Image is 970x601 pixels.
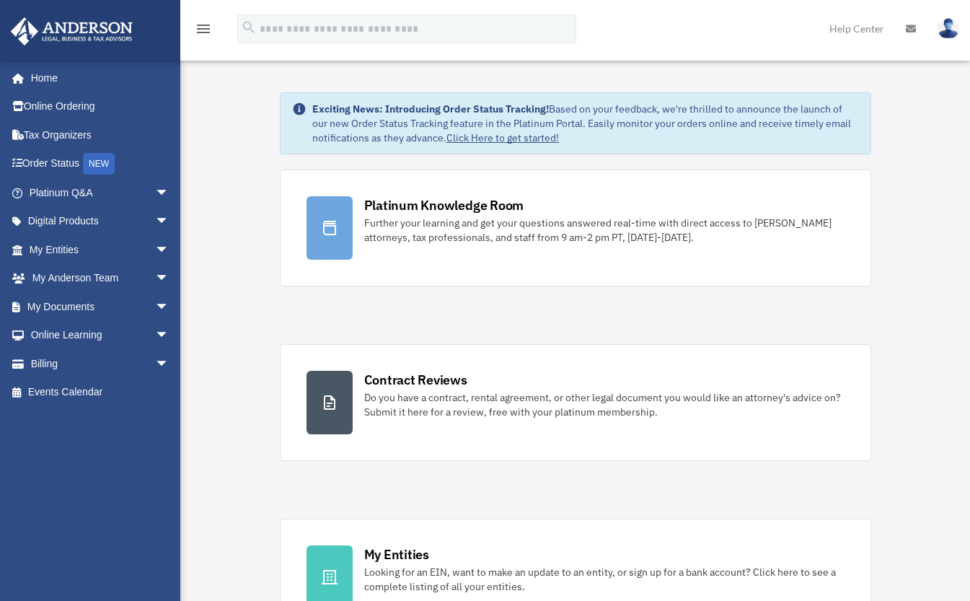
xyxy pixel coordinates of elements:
[10,321,191,350] a: Online Learningarrow_drop_down
[364,371,467,389] div: Contract Reviews
[10,292,191,321] a: My Documentsarrow_drop_down
[10,120,191,149] a: Tax Organizers
[195,20,212,38] i: menu
[10,264,191,293] a: My Anderson Teamarrow_drop_down
[10,63,184,92] a: Home
[364,565,845,594] div: Looking for an EIN, want to make an update to an entity, or sign up for a bank account? Click her...
[10,378,191,407] a: Events Calendar
[446,131,559,144] a: Click Here to get started!
[83,153,115,175] div: NEW
[364,196,524,214] div: Platinum Knowledge Room
[10,349,191,378] a: Billingarrow_drop_down
[280,344,871,461] a: Contract Reviews Do you have a contract, rental agreement, or other legal document you would like...
[364,390,845,419] div: Do you have a contract, rental agreement, or other legal document you would like an attorney's ad...
[155,349,184,379] span: arrow_drop_down
[10,235,191,264] a: My Entitiesarrow_drop_down
[10,149,191,179] a: Order StatusNEW
[155,321,184,351] span: arrow_drop_down
[312,102,859,145] div: Based on your feedback, we're thrilled to announce the launch of our new Order Status Tracking fe...
[10,207,191,236] a: Digital Productsarrow_drop_down
[155,207,184,237] span: arrow_drop_down
[10,178,191,207] a: Platinum Q&Aarrow_drop_down
[10,92,191,121] a: Online Ordering
[280,170,871,286] a: Platinum Knowledge Room Further your learning and get your questions answered real-time with dire...
[155,235,184,265] span: arrow_drop_down
[241,19,257,35] i: search
[6,17,137,45] img: Anderson Advisors Platinum Portal
[155,264,184,294] span: arrow_drop_down
[312,102,549,115] strong: Exciting News: Introducing Order Status Tracking!
[155,292,184,322] span: arrow_drop_down
[155,178,184,208] span: arrow_drop_down
[938,18,959,39] img: User Pic
[195,25,212,38] a: menu
[364,545,429,563] div: My Entities
[364,216,845,245] div: Further your learning and get your questions answered real-time with direct access to [PERSON_NAM...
